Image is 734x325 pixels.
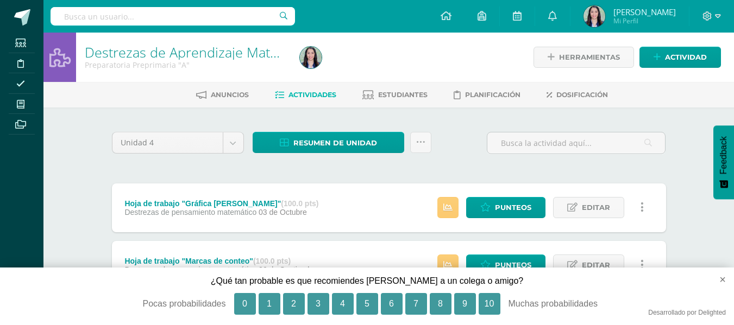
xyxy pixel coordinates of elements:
button: 2 [283,293,305,315]
img: ee2127f7a835e2b0789db52adf15a0f3.png [584,5,605,27]
div: Pocas probabilidades [90,293,226,315]
span: Planificación [465,91,520,99]
a: Punteos [466,254,545,276]
span: Editar [582,255,610,275]
a: Herramientas [534,47,634,68]
button: 0, Pocas probabilidades [234,293,256,315]
a: Unidad 4 [112,132,243,153]
button: 4 [332,293,354,315]
div: Hoja de trabajo "Gráfica [PERSON_NAME]" [124,199,318,208]
a: Anuncios [196,86,249,104]
button: 8 [430,293,451,315]
input: Busca un usuario... [51,7,295,26]
div: Muchas probabilidades [509,293,644,315]
div: Preparatoria Preprimaria 'A' [85,60,287,70]
span: Unidad 4 [121,132,215,153]
span: Punteos [495,197,531,218]
span: Punteos [495,255,531,275]
a: Planificación [454,86,520,104]
button: 1 [259,293,280,315]
a: Estudiantes [362,86,428,104]
span: Herramientas [559,47,620,67]
a: Actividad [639,47,721,68]
button: 5 [356,293,378,315]
span: Estudiantes [378,91,428,99]
button: Feedback - Mostrar encuesta [713,125,734,199]
button: 6 [381,293,403,315]
input: Busca la actividad aquí... [487,132,665,154]
span: Dosificación [556,91,608,99]
span: Feedback [719,136,729,174]
button: 7 [405,293,427,315]
h1: Destrezas de Aprendizaje Matemático [85,44,287,60]
span: Anuncios [211,91,249,99]
div: Hoja de trabajo "Marcas de conteo" [124,257,318,265]
a: Actividades [275,86,336,104]
span: [PERSON_NAME] [613,7,676,17]
a: Punteos [466,197,545,218]
span: Mi Perfil [613,16,676,26]
span: Actividades [288,91,336,99]
span: Actividad [665,47,707,67]
img: ee2127f7a835e2b0789db52adf15a0f3.png [300,47,322,68]
button: 9 [454,293,476,315]
span: Editar [582,197,610,218]
a: Destrezas de Aprendizaje Matemático [85,43,319,61]
a: Resumen de unidad [253,132,404,153]
span: Resumen de unidad [293,133,377,153]
strong: (100.0 pts) [281,199,318,208]
button: 10, Muchas probabilidades [479,293,500,315]
span: 03 de Octubre [259,208,307,216]
button: close survey [702,267,734,291]
a: Dosificación [547,86,608,104]
button: 3 [308,293,329,315]
strong: (100.0 pts) [253,257,291,265]
span: Destrezas de pensamiento matemático [124,208,256,216]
